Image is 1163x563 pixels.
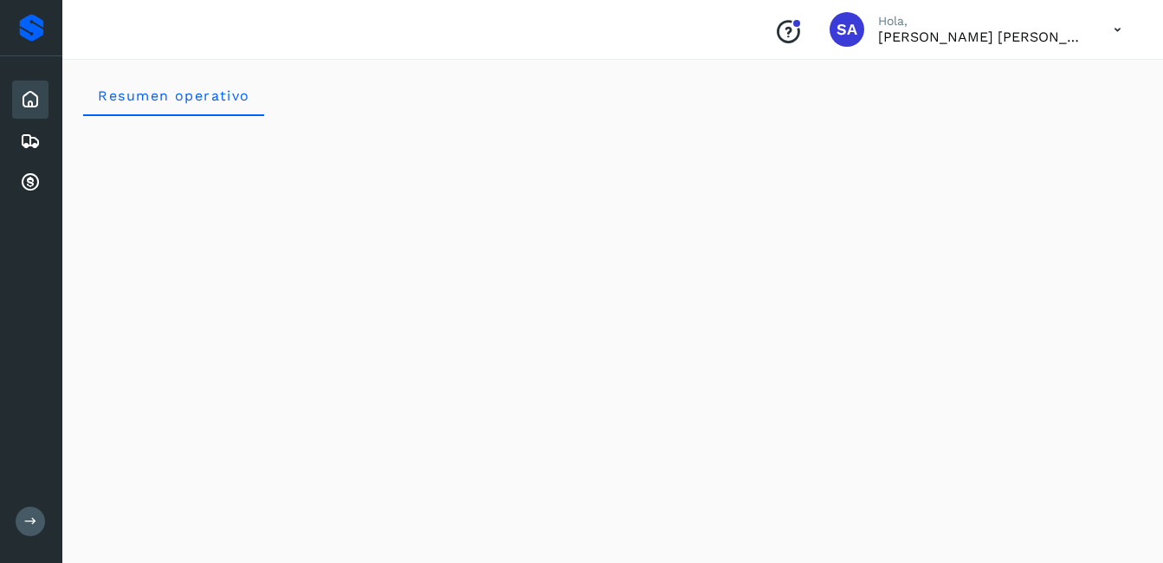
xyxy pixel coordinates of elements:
[878,29,1086,45] p: Saul Armando Palacios Martinez
[97,87,250,104] span: Resumen operativo
[878,14,1086,29] p: Hola,
[12,164,48,202] div: Cuentas por cobrar
[12,122,48,160] div: Embarques
[12,81,48,119] div: Inicio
